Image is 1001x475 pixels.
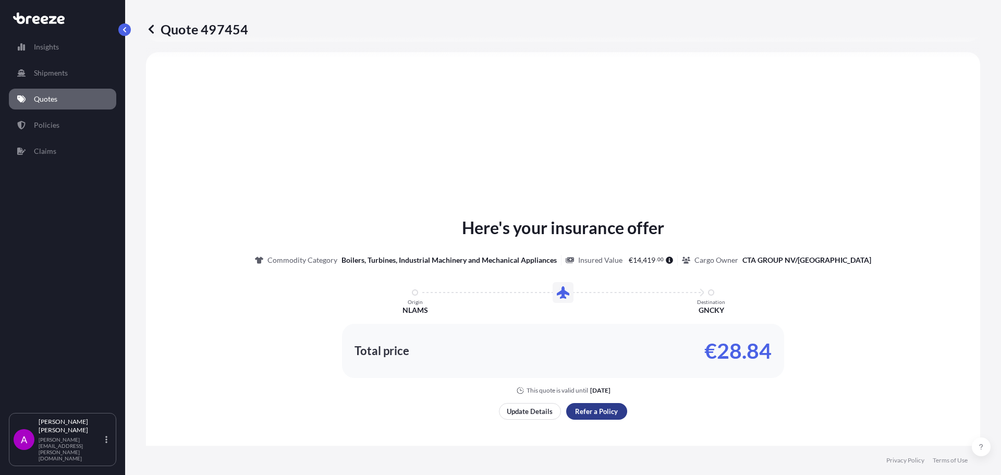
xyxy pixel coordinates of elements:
p: Total price [355,346,409,356]
a: Quotes [9,89,116,109]
p: Insights [34,42,59,52]
a: Privacy Policy [886,456,924,465]
p: Insured Value [578,255,622,265]
p: €28.84 [704,343,772,359]
button: Refer a Policy [566,403,627,420]
span: 14 [633,257,641,264]
p: Shipments [34,68,68,78]
p: Commodity Category [267,255,337,265]
span: , [641,257,643,264]
p: Claims [34,146,56,156]
a: Shipments [9,63,116,83]
p: This quote is valid until [527,386,588,395]
span: 00 [657,258,664,261]
span: 419 [643,257,655,264]
a: Claims [9,141,116,162]
p: Policies [34,120,59,130]
span: A [21,434,27,445]
span: . [656,258,657,261]
p: GNCKY [699,305,724,315]
p: [PERSON_NAME][EMAIL_ADDRESS][PERSON_NAME][DOMAIN_NAME] [39,436,103,461]
p: NLAMS [402,305,428,315]
span: € [629,257,633,264]
button: Update Details [499,403,561,420]
p: Quote 497454 [146,21,248,38]
p: Quotes [34,94,57,104]
p: Refer a Policy [575,406,618,417]
p: Origin [408,299,423,305]
p: Update Details [507,406,553,417]
p: Destination [697,299,725,305]
p: Cargo Owner [694,255,738,265]
a: Policies [9,115,116,136]
a: Insights [9,36,116,57]
p: Boilers, Turbines, Industrial Machinery and Mechanical Appliances [341,255,557,265]
p: CTA GROUP NV/[GEOGRAPHIC_DATA] [742,255,871,265]
p: Here's your insurance offer [462,215,664,240]
a: Terms of Use [933,456,968,465]
p: [DATE] [590,386,611,395]
p: [PERSON_NAME] [PERSON_NAME] [39,418,103,434]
